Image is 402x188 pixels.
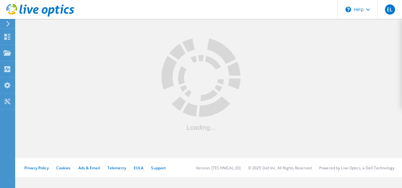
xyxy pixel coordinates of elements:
svg: \n [345,7,351,12]
a: Ads & Email [78,165,100,171]
a: Cookies [56,165,71,171]
li: Version: [TECHNICAL_ID] [196,165,241,171]
li: © 2025 Dell Inc. All Rights Reserved [248,165,312,171]
span: EL [387,7,393,12]
a: Privacy Policy [24,165,49,171]
a: Live Optics Dashboard [6,13,74,18]
a: EULA [134,165,143,171]
li: Powered by Live Optics, a Dell Technology [319,165,394,171]
a: Support [151,165,166,171]
a: Telemetry [107,165,126,171]
div: Loading... [161,124,241,131]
